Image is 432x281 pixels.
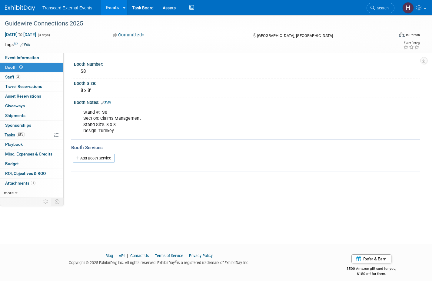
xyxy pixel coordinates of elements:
span: Travel Reservations [5,84,42,89]
td: Personalize Event Tab Strip [41,198,51,206]
a: Misc. Expenses & Credits [0,149,63,159]
a: Shipments [0,111,63,120]
span: Attachments [5,181,35,186]
div: Stand #: S8 Section: Claims Management Stand Size: 8 x 8’ Design: Turnkey [79,106,353,137]
span: more [4,190,14,195]
span: Tasks [5,132,25,137]
span: Sponsorships [5,123,31,128]
div: Copyright © 2025 ExhibitDay, Inc. All rights reserved. ExhibitDay is a registered trademark of Ex... [5,259,314,266]
a: Giveaways [0,101,63,111]
a: Booth [0,63,63,72]
a: Edit [101,101,111,105]
div: $150 off for them. [323,271,420,276]
span: Search [375,6,389,10]
span: [DATE] [DATE] [5,32,36,37]
div: Event Rating [403,42,420,45]
a: Sponsorships [0,121,63,130]
span: (4 days) [37,33,50,37]
a: Asset Reservations [0,92,63,101]
a: Blog [105,253,113,258]
a: Contact Us [130,253,149,258]
div: Event Format [358,32,420,41]
a: Search [367,3,394,13]
button: Committed [111,32,147,38]
span: Transcard External Events [42,5,92,10]
div: In-Person [406,33,420,37]
a: Attachments1 [0,179,63,188]
a: more [0,188,63,198]
div: Booth Services [71,144,420,151]
span: Budget [5,161,19,166]
div: S8 [78,67,415,76]
span: [GEOGRAPHIC_DATA], [GEOGRAPHIC_DATA] [257,33,333,38]
span: Staff [5,75,20,79]
div: Guidewire Connections 2025 [3,18,384,29]
div: $500 Amazon gift card for you, [323,262,420,276]
a: API [119,253,125,258]
img: Format-Inperson.png [399,32,405,37]
span: Event Information [5,55,39,60]
div: Booth Notes: [74,98,420,106]
a: Tasks83% [0,130,63,140]
span: Booth not reserved yet [18,65,24,69]
a: Terms of Service [155,253,183,258]
span: Asset Reservations [5,94,41,99]
span: Shipments [5,113,25,118]
span: | [114,253,118,258]
span: Booth [5,65,24,70]
a: Add Booth Service [73,154,115,162]
span: 3 [16,75,20,79]
sup: ® [175,260,177,263]
span: ROI, Objectives & ROO [5,171,46,176]
span: | [150,253,154,258]
a: Travel Reservations [0,82,63,91]
div: 8 x 8' [78,86,415,95]
div: Booth Size: [74,79,420,86]
td: Tags [5,42,30,48]
span: Misc. Expenses & Credits [5,152,52,156]
div: Booth Number: [74,60,420,67]
span: | [125,253,129,258]
a: Privacy Policy [189,253,213,258]
a: Budget [0,159,63,169]
span: Giveaways [5,103,25,108]
td: Toggle Event Tabs [51,198,64,206]
a: Playbook [0,140,63,149]
a: Staff3 [0,72,63,82]
a: ROI, Objectives & ROO [0,169,63,178]
a: Edit [20,43,30,47]
span: | [184,253,188,258]
img: ExhibitDay [5,5,35,11]
a: Refer & Earn [351,254,391,263]
a: Event Information [0,53,63,62]
span: 1 [31,181,35,185]
img: Haille Dinger [402,2,414,14]
span: to [18,32,23,37]
span: 83% [17,132,25,137]
span: Playbook [5,142,23,147]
